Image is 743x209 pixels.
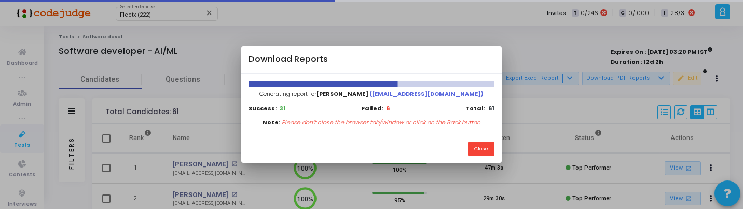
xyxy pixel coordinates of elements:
[282,118,480,127] p: Please don’t close the browser tab/window or click on the Back button
[280,104,286,113] b: 31
[465,104,485,113] b: Total:
[249,104,277,113] b: Success:
[259,90,484,98] span: Generating report for
[249,53,328,66] h4: Download Reports
[488,104,494,113] b: 61
[386,104,390,113] b: 6
[317,90,368,98] span: [PERSON_NAME]
[468,142,494,156] button: Close
[263,118,280,127] b: Note:
[369,90,484,98] span: ([EMAIL_ADDRESS][DOMAIN_NAME])
[362,104,383,113] b: Failed:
